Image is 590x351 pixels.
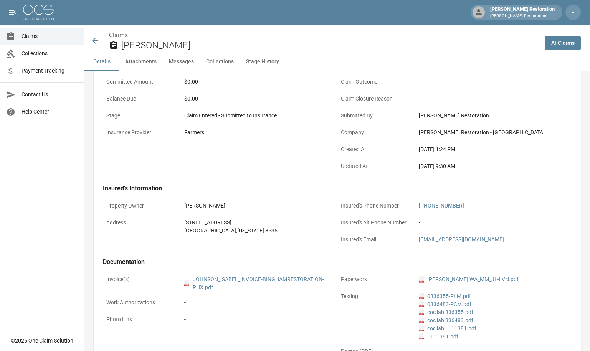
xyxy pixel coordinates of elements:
[184,315,334,323] div: -
[419,145,568,153] div: [DATE] 1:24 PM
[337,215,415,230] p: Insured's Alt Phone Number
[103,125,181,140] p: Insurance Provider
[121,40,539,51] h2: [PERSON_NAME]
[240,53,285,71] button: Stage History
[419,333,458,341] a: pdfL111381.pdf
[419,203,464,209] a: [PHONE_NUMBER]
[109,31,539,40] nav: breadcrumb
[103,295,181,310] p: Work Authorizations
[337,159,415,174] p: Updated At
[21,32,78,40] span: Claims
[337,125,415,140] p: Company
[21,67,78,75] span: Payment Tracking
[490,13,555,20] p: [PERSON_NAME] Restoration
[184,227,334,235] div: [GEOGRAPHIC_DATA] , [US_STATE] 85351
[103,215,181,230] p: Address
[184,298,334,307] div: -
[84,53,590,71] div: anchor tabs
[23,5,54,20] img: ocs-logo-white-transparent.png
[337,232,415,247] p: Insured's Email
[103,272,181,287] p: Invoice(s)
[419,112,568,120] div: [PERSON_NAME] Restoration
[103,198,181,213] p: Property Owner
[184,129,334,137] div: Farmers
[21,108,78,116] span: Help Center
[184,202,334,210] div: [PERSON_NAME]
[419,275,519,283] a: pdf[PERSON_NAME] WA_MM_JL-LVN.pdf
[119,53,163,71] button: Attachments
[419,236,504,242] a: [EMAIL_ADDRESS][DOMAIN_NAME]
[419,316,473,325] a: pdfcoc lab 336483.pdf
[419,308,473,316] a: pdfcoc lab 336355.pdf
[109,31,128,39] a: Claims
[184,95,334,103] div: $0.00
[103,91,181,106] p: Balance Due
[419,95,568,103] div: -
[419,129,568,137] div: [PERSON_NAME] Restoration - [GEOGRAPHIC_DATA]
[103,258,572,266] h4: Documentation
[103,108,181,123] p: Stage
[103,312,181,327] p: Photo Link
[337,74,415,89] p: Claim Outcome
[337,289,415,304] p: Testing
[419,300,471,308] a: pdf0336483-PCM.pdf
[419,219,568,227] div: -
[103,185,572,192] h4: Insured's Information
[184,112,334,120] div: Claim Entered - Submitted to Insurance
[337,198,415,213] p: Insured's Phone Number
[419,78,568,86] div: -
[21,91,78,99] span: Contact Us
[184,78,334,86] div: $0.00
[184,219,334,227] div: [STREET_ADDRESS]
[163,53,200,71] button: Messages
[419,162,568,170] div: [DATE] 9:30 AM
[419,325,476,333] a: pdfcoc lab L111381.pdf
[21,49,78,58] span: Collections
[337,108,415,123] p: Submitted By
[84,53,119,71] button: Details
[200,53,240,71] button: Collections
[419,292,471,300] a: pdf0336355-PLM.pdf
[11,337,73,344] div: © 2025 One Claim Solution
[487,5,558,19] div: [PERSON_NAME] Restoration
[5,5,20,20] button: open drawer
[337,142,415,157] p: Created At
[337,91,415,106] p: Claim Closure Reason
[337,272,415,287] p: Paperwork
[184,275,334,292] a: pdfJOHNSON_ISABEL_INVOICE-BINGHAMRESTORATION-PHX.pdf
[103,74,181,89] p: Committed Amount
[545,36,581,50] a: AllClaims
